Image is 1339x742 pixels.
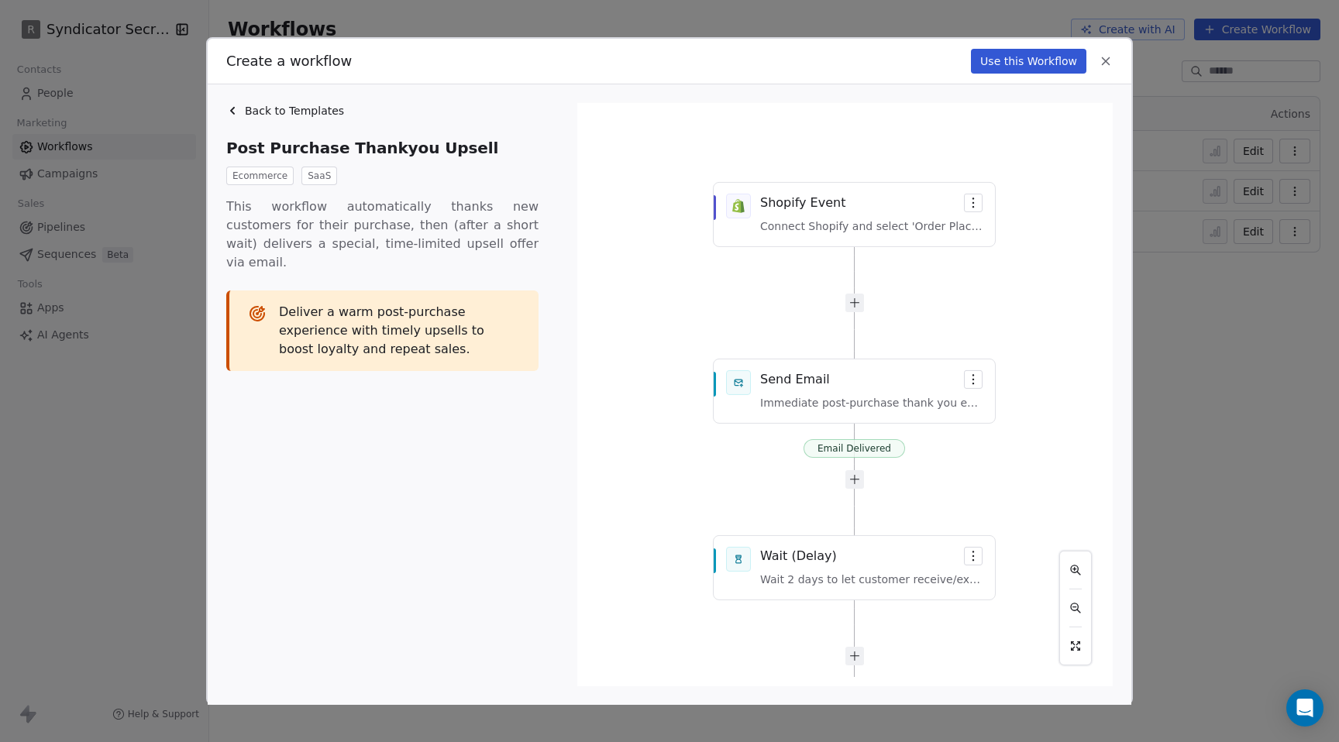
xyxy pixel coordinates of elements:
[1286,689,1324,727] div: Open Intercom Messenger
[245,103,344,119] span: Back to Templates
[226,167,294,185] span: Ecommerce
[1059,551,1092,665] div: React Flow controls
[279,303,520,359] span: Deliver a warm post-purchase experience with timely upsells to boost loyalty and repeat sales.
[226,198,539,272] span: This workflow automatically thanks new customers for their purchase, then (after a short wait) de...
[226,51,352,71] span: Create a workflow
[301,167,337,185] span: SaaS
[226,137,548,159] span: Post Purchase Thankyou Upsell
[971,49,1086,74] button: Use this Workflow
